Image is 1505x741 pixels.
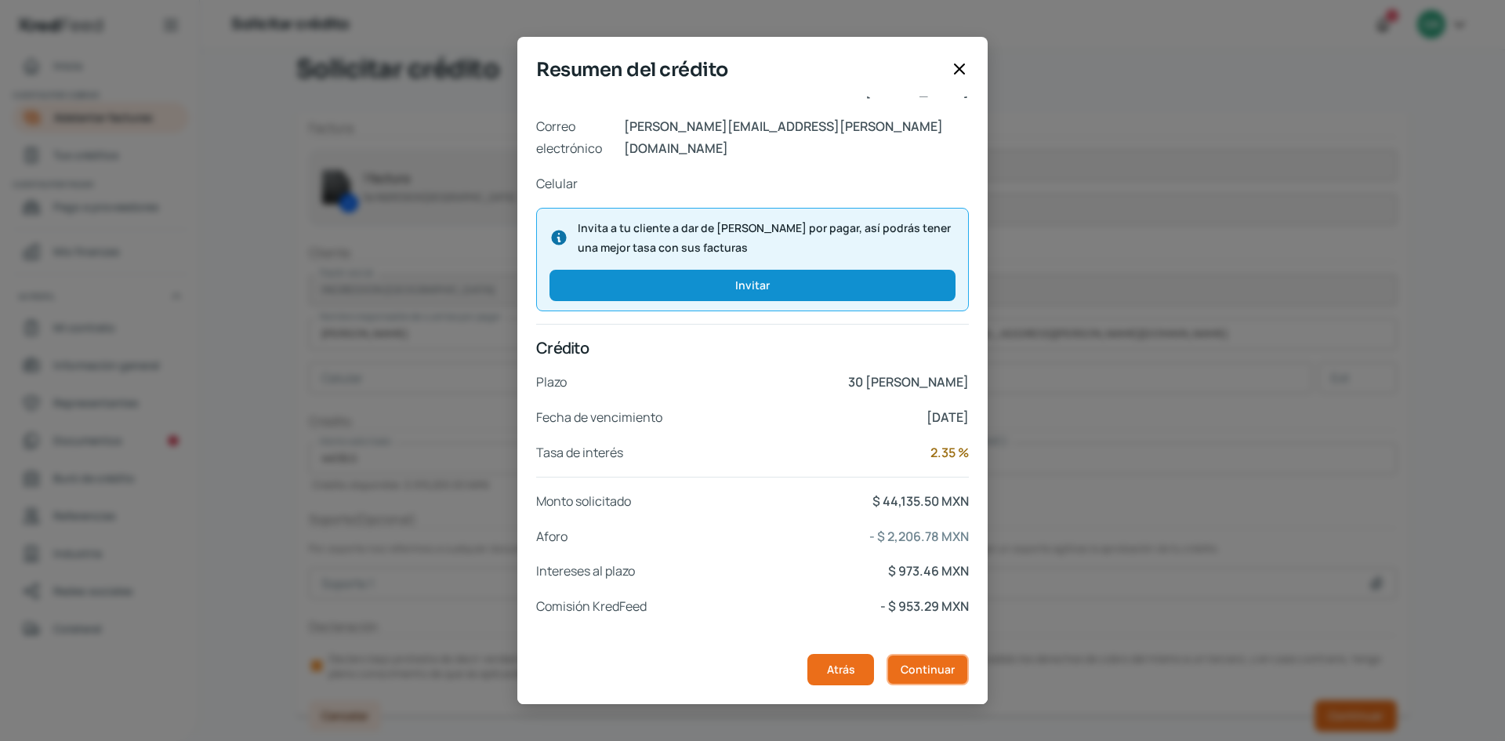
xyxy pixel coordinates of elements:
span: Invitar [735,280,770,291]
p: Comisión KredFeed [536,595,647,618]
p: Tasa de interés [536,441,623,464]
button: Invitar [549,270,956,301]
p: Aforo [536,525,568,548]
button: Atrás [807,654,874,685]
p: 30 [PERSON_NAME] [848,371,969,394]
p: Plazo [536,371,567,394]
p: Monto adelantado [536,630,640,653]
p: - $ 2,206.78 MXN [869,525,969,548]
p: 2.35 % [930,441,969,464]
p: - $ 953.29 MXN [880,595,969,618]
span: Continuar [901,664,955,675]
button: Continuar [887,654,969,685]
p: Monto solicitado [536,490,631,513]
span: Atrás [827,664,855,675]
span: Resumen del crédito [536,56,944,84]
p: Fecha de vencimiento [536,406,662,429]
p: [DATE] [927,406,969,429]
p: Correo electrónico [536,115,624,161]
p: $ 40,001.97 MXN [871,630,969,653]
p: $ 973.46 MXN [888,560,969,583]
p: [PERSON_NAME][EMAIL_ADDRESS][PERSON_NAME][DOMAIN_NAME] [624,115,969,161]
span: Invita a tu cliente a dar de [PERSON_NAME] por pagar, así podrás tener una mejor tasa con sus fac... [578,218,956,257]
p: Crédito [536,337,969,358]
p: Intereses al plazo [536,560,635,583]
p: $ 44,135.50 MXN [872,490,969,513]
p: Celular [536,173,578,195]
